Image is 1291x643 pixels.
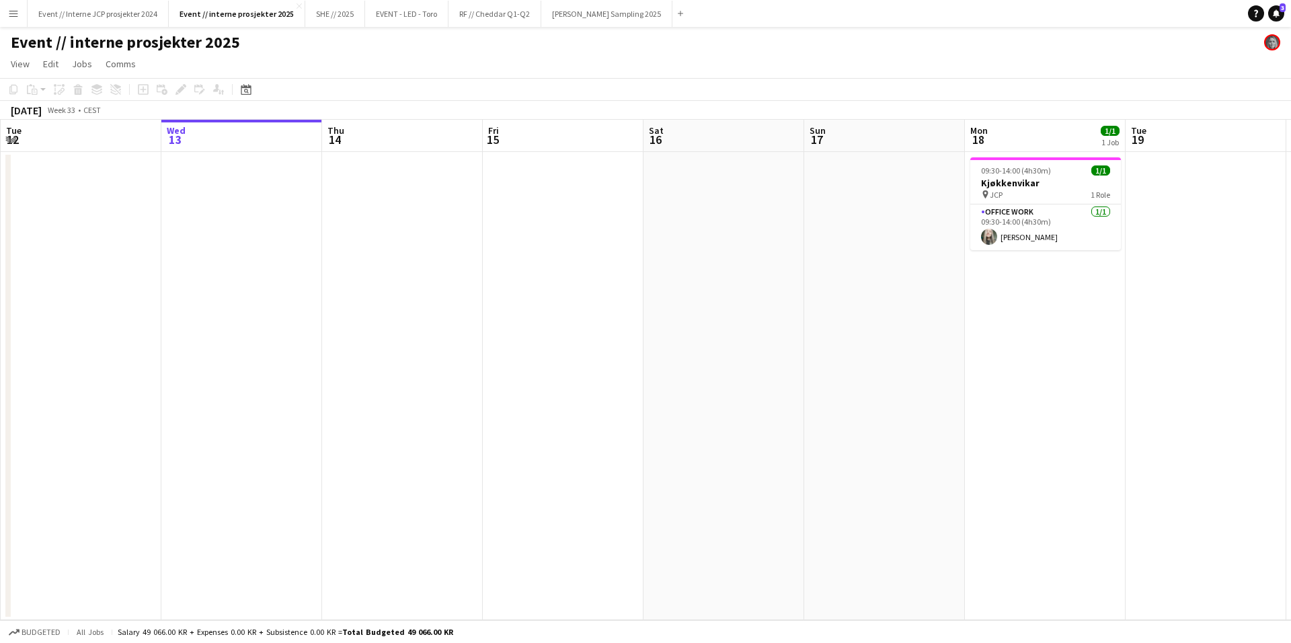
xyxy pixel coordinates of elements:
div: [DATE] [11,104,42,117]
app-user-avatar: Julie Minken [1264,34,1280,50]
h3: Kjøkkenvikar [970,177,1121,189]
a: 3 [1268,5,1284,22]
app-card-role: Office work1/109:30-14:00 (4h30m)[PERSON_NAME] [970,204,1121,250]
span: 18 [968,132,988,147]
span: 13 [165,132,186,147]
span: 1/1 [1101,126,1120,136]
button: RF // Cheddar Q1-Q2 [448,1,541,27]
div: CEST [83,105,101,115]
a: View [5,55,35,73]
button: Event // Interne JCP prosjekter 2024 [28,1,169,27]
span: Fri [488,124,499,137]
span: Sat [649,124,664,137]
span: Budgeted [22,628,61,637]
span: View [11,58,30,70]
span: 3 [1280,3,1286,12]
span: Sun [810,124,826,137]
span: 15 [486,132,499,147]
span: 14 [325,132,344,147]
span: Thu [327,124,344,137]
span: 09:30-14:00 (4h30m) [981,165,1051,176]
div: 1 Job [1101,137,1119,147]
span: Tue [1131,124,1146,137]
a: Jobs [67,55,97,73]
span: 16 [647,132,664,147]
span: Total Budgeted 49 066.00 KR [342,627,453,637]
h1: Event // interne prosjekter 2025 [11,32,240,52]
span: Week 33 [44,105,78,115]
a: Comms [100,55,141,73]
a: Edit [38,55,64,73]
span: Wed [167,124,186,137]
span: 19 [1129,132,1146,147]
button: [PERSON_NAME] Sampling 2025 [541,1,672,27]
span: JCP [990,190,1003,200]
button: EVENT - LED - Toro [365,1,448,27]
span: 1 Role [1091,190,1110,200]
span: 1/1 [1091,165,1110,176]
span: Mon [970,124,988,137]
span: 12 [4,132,22,147]
button: SHE // 2025 [305,1,365,27]
span: Tue [6,124,22,137]
span: 17 [808,132,826,147]
span: Jobs [72,58,92,70]
span: Edit [43,58,58,70]
button: Budgeted [7,625,63,640]
div: Salary 49 066.00 KR + Expenses 0.00 KR + Subsistence 0.00 KR = [118,627,453,637]
button: Event // interne prosjekter 2025 [169,1,305,27]
span: All jobs [74,627,106,637]
span: Comms [106,58,136,70]
app-job-card: 09:30-14:00 (4h30m)1/1Kjøkkenvikar JCP1 RoleOffice work1/109:30-14:00 (4h30m)[PERSON_NAME] [970,157,1121,250]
